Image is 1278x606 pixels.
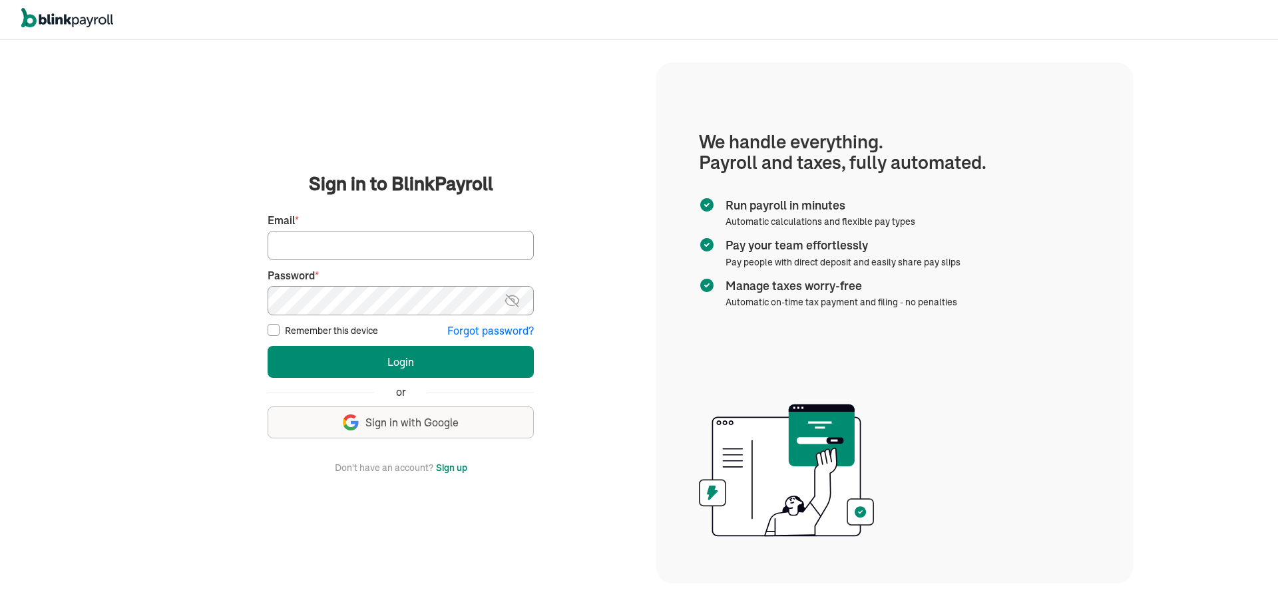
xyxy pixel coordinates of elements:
span: or [396,384,406,400]
span: Pay people with direct deposit and easily share pay slips [726,256,960,268]
label: Email [268,213,534,228]
img: checkmark [699,197,715,213]
button: Sign up [436,460,467,476]
button: Sign in with Google [268,406,534,438]
span: Automatic on-time tax payment and filing - no penalties [726,296,957,308]
h1: We handle everything. Payroll and taxes, fully automated. [699,132,1090,173]
img: eye [504,293,521,309]
img: checkmark [699,277,715,293]
button: Forgot password? [447,323,534,339]
input: Your email address [268,231,534,260]
span: Don't have an account? [335,460,433,476]
img: checkmark [699,237,715,253]
span: Sign in to BlinkPayroll [309,170,493,197]
label: Remember this device [285,324,378,337]
img: illustration [699,400,874,541]
span: Run payroll in minutes [726,197,910,214]
span: Manage taxes worry-free [726,277,952,295]
label: Password [268,268,534,283]
img: google [343,414,359,430]
span: Pay your team effortlessly [726,237,955,254]
img: logo [21,8,113,28]
button: Login [268,346,534,378]
span: Sign in with Google [365,415,459,430]
span: Automatic calculations and flexible pay types [726,216,915,227]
